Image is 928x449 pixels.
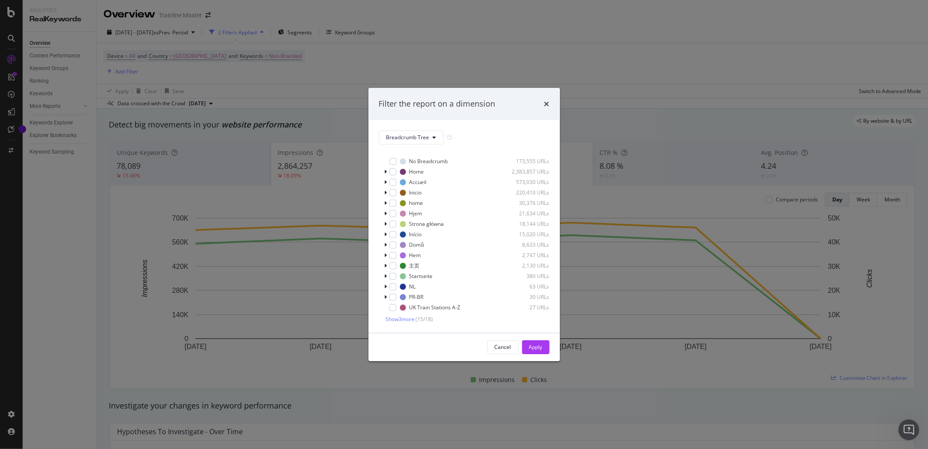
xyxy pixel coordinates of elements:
[507,157,549,165] div: 173,555 URLs
[507,251,549,259] div: 2,747 URLs
[409,168,424,175] div: Home
[507,168,549,175] div: 2,383,857 URLs
[529,343,543,351] div: Apply
[409,272,433,280] div: Startseite
[379,98,496,110] div: Filter the report on a dimension
[522,340,549,354] button: Apply
[507,241,549,248] div: 8,633 URLs
[507,283,549,290] div: 63 URLs
[507,220,549,228] div: 18,144 URLs
[495,343,511,351] div: Cancel
[409,293,424,301] div: PR-BR
[409,220,444,228] div: Strona główna
[386,315,415,323] span: Show 3 more
[409,157,448,165] div: No Breadcrumb
[507,293,549,301] div: 30 URLs
[507,210,549,217] div: 21,634 URLs
[507,189,549,196] div: 220,410 URLs
[507,304,549,311] div: 27 URLs
[409,189,422,196] div: Inicio
[507,199,549,207] div: 30,376 URLs
[369,88,560,361] div: modal
[409,283,416,290] div: NL
[409,251,421,259] div: Hem
[386,134,429,141] span: Breadcrumb Tree
[409,199,423,207] div: home
[409,262,420,269] div: 主页
[409,210,422,217] div: Hjem
[507,272,549,280] div: 380 URLs
[507,231,549,238] div: 15,020 URLs
[409,241,424,248] div: Domů
[487,340,519,354] button: Cancel
[416,315,433,323] span: ( 15 / 18 )
[379,131,444,144] button: Breadcrumb Tree
[507,262,549,269] div: 2,130 URLs
[898,419,919,440] iframe: Intercom live chat
[544,98,549,110] div: times
[409,231,422,238] div: Início
[507,178,549,186] div: 573,030 URLs
[409,178,427,186] div: Accueil
[409,304,461,311] div: UK Train Stations A-Z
